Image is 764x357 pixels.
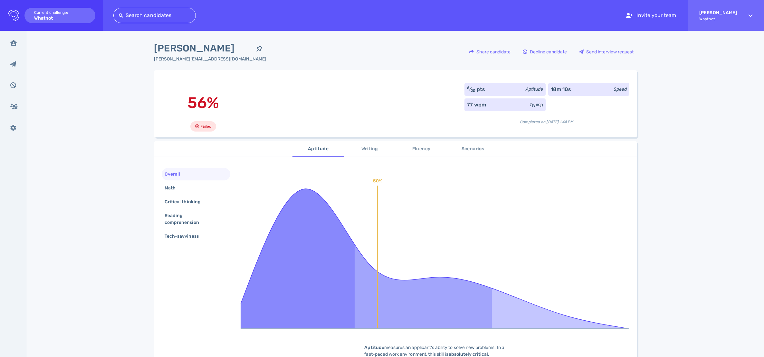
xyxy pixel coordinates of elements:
[471,88,475,93] sub: 20
[449,352,488,357] b: absolutely critical
[519,44,570,59] button: Decline candidate
[348,145,392,153] span: Writing
[163,211,224,227] div: Reading comprehension
[464,114,629,125] div: Completed on [DATE] 1:44 PM
[296,145,340,153] span: Aptitude
[467,86,470,90] sup: 6
[466,44,514,59] div: Share candidate
[576,44,637,59] button: Send interview request
[187,94,219,112] span: 56%
[576,44,637,59] div: Send interview request
[163,169,188,179] div: Overall
[466,44,514,59] button: Share candidate
[373,178,382,184] text: 50%
[163,183,183,193] div: Math
[451,145,495,153] span: Scenarios
[614,86,627,93] div: Speed
[699,10,737,15] strong: [PERSON_NAME]
[467,101,486,109] div: 77 wpm
[154,41,252,56] span: [PERSON_NAME]
[364,345,384,350] b: Aptitude
[399,145,443,153] span: Fluency
[530,101,543,108] div: Typing
[163,232,206,241] div: Tech-savviness
[154,56,266,62] div: Click to copy the email address
[467,86,485,93] div: ⁄ pts
[526,86,543,93] div: Aptitude
[520,44,570,59] div: Decline candidate
[163,197,208,206] div: Critical thinking
[551,86,571,93] div: 18m 10s
[200,123,211,130] span: Failed
[699,17,737,21] span: Whatnot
